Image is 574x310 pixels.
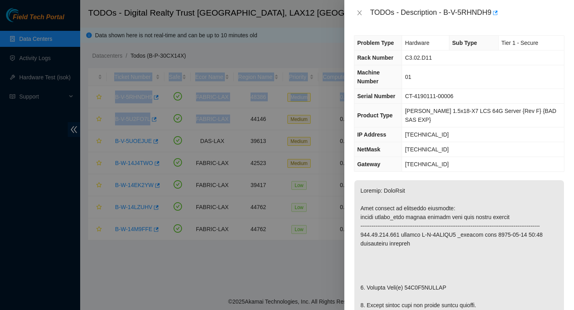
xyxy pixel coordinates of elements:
span: CT-4190111-00006 [405,93,453,99]
span: Gateway [357,161,380,167]
span: Sub Type [452,40,477,46]
span: Machine Number [357,69,380,85]
span: [TECHNICAL_ID] [405,146,449,153]
span: Product Type [357,112,392,119]
div: TODOs - Description - B-V-5RHNDH9 [370,6,564,19]
span: [TECHNICAL_ID] [405,161,449,167]
span: Hardware [405,40,429,46]
span: Rack Number [357,54,393,61]
span: 01 [405,74,411,80]
span: IP Address [357,131,386,138]
span: Serial Number [357,93,395,99]
span: [TECHNICAL_ID] [405,131,449,138]
span: close [356,10,363,16]
span: Tier 1 - Secure [501,40,538,46]
span: NetMask [357,146,380,153]
span: C3.02.D11 [405,54,432,61]
span: Problem Type [357,40,394,46]
span: [PERSON_NAME] 1.5x18-X7 LCS 64G Server {Rev F} {BAD SAS EXP} [405,108,556,123]
button: Close [354,9,365,17]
